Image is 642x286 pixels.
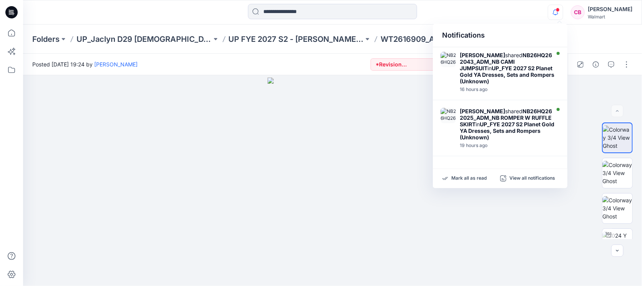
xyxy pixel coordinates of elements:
[460,108,552,127] strong: NB26HQ262025_ADM_NB ROMPER W RUFFLE SKIRT
[32,34,60,45] a: Folders
[441,108,456,123] img: NB26HQ262025_ADM_NB ROMPER W RUFFLE SKIRT
[381,34,516,45] p: WT2616909_AMERICANA NOTCH SET
[460,108,505,114] strong: [PERSON_NAME]
[602,196,632,220] img: Colorway 3/4 View Ghost
[460,87,555,92] div: Monday, August 25, 2025 22:18
[460,52,555,84] div: shared in
[590,58,602,71] button: Details
[588,5,632,14] div: [PERSON_NAME]
[509,175,555,182] p: View all notifications
[94,61,138,68] a: [PERSON_NAME]
[460,121,554,141] strong: UP_FYE 2027 S2 Planet Gold YA Dresses, Sets and Rompers (Unknown)
[603,126,632,150] img: Colorway 3/4 View Ghost
[433,24,567,47] div: Notifications
[588,14,632,20] div: Walmart
[77,34,212,45] a: UP_Jaclyn D29 [DEMOGRAPHIC_DATA] Sleep
[32,60,138,68] span: Posted [DATE] 19:24 by
[460,52,505,58] strong: [PERSON_NAME]
[571,5,585,19] div: CB
[602,231,632,256] img: 2024 Y 130 TT w Avatar
[460,52,552,71] strong: NB26HQ262043_ADM_NB CAMI JUMPSUIT
[460,143,555,148] div: Monday, August 25, 2025 19:30
[460,65,554,84] strong: UP_FYE 2027 S2 Planet Gold YA Dresses, Sets and Rompers (Unknown)
[441,52,456,67] img: NB26HQ262043_ADM_NB CAMI JUMPSUIT
[229,34,364,45] a: UP FYE 2027 S2 - [PERSON_NAME] D29 [DEMOGRAPHIC_DATA] Sleepwear
[451,175,487,182] p: Mark all as read
[602,161,632,185] img: Colorway 3/4 View Ghost
[460,108,555,141] div: shared in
